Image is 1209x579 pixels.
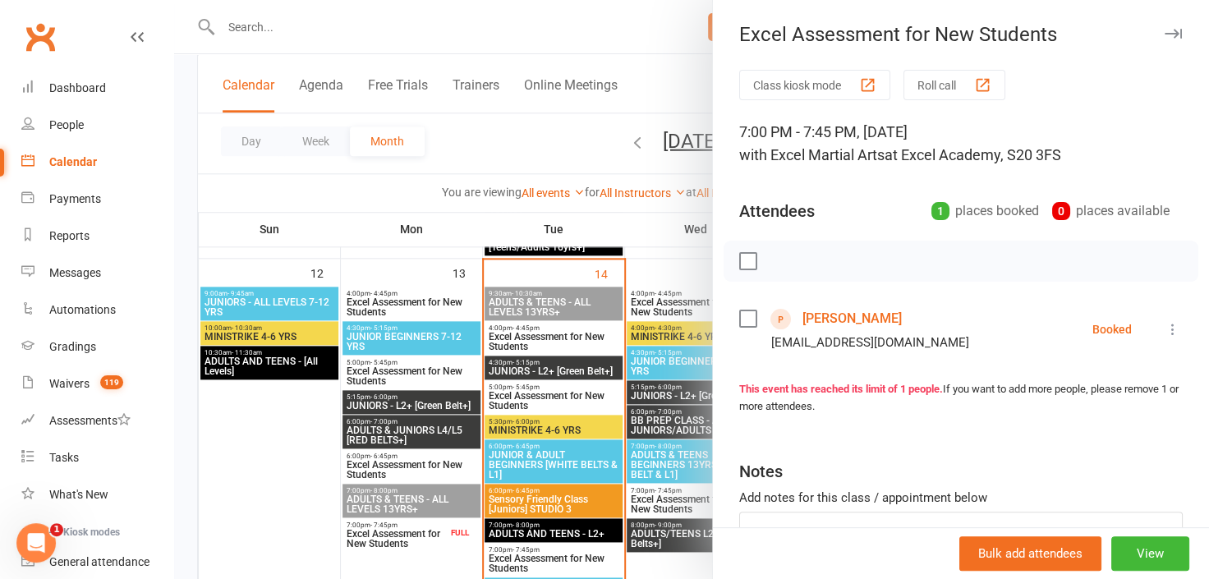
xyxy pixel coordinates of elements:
div: Attendees [739,200,815,223]
div: Calendar [49,155,97,168]
a: Messages [21,255,173,292]
div: 1 [931,202,949,220]
div: places booked [931,200,1039,223]
div: Notes [739,460,783,483]
div: Waivers [49,377,90,390]
div: Excel Assessment for New Students [713,23,1209,46]
div: Add notes for this class / appointment below [739,488,1183,508]
span: 119 [100,375,123,389]
div: Automations [49,303,116,316]
div: Tasks [49,451,79,464]
a: Calendar [21,144,173,181]
a: Assessments [21,402,173,439]
div: If you want to add more people, please remove 1 or more attendees. [739,381,1183,416]
div: 0 [1052,202,1070,220]
a: [PERSON_NAME] [802,306,902,332]
div: 7:00 PM - 7:45 PM, [DATE] [739,121,1183,167]
div: Gradings [49,340,96,353]
a: Tasks [21,439,173,476]
a: Dashboard [21,70,173,107]
button: Bulk add attendees [959,536,1101,571]
div: [EMAIL_ADDRESS][DOMAIN_NAME] [771,332,969,353]
div: People [49,118,84,131]
a: Automations [21,292,173,329]
iframe: Intercom live chat [16,523,56,563]
a: Clubworx [20,16,61,57]
button: View [1111,536,1189,571]
a: Payments [21,181,173,218]
div: places available [1052,200,1170,223]
div: Reports [49,229,90,242]
strong: This event has reached its limit of 1 people. [739,383,943,395]
div: Messages [49,266,101,279]
div: General attendance [49,555,149,568]
a: People [21,107,173,144]
button: Class kiosk mode [739,70,890,100]
div: Dashboard [49,81,106,94]
span: at Excel Academy, S20 3FS [885,146,1061,163]
div: Assessments [49,414,131,427]
a: Reports [21,218,173,255]
span: with Excel Martial Arts [739,146,885,163]
div: Payments [49,192,101,205]
span: 1 [50,523,63,536]
a: Waivers 119 [21,365,173,402]
a: What's New [21,476,173,513]
a: Gradings [21,329,173,365]
div: Booked [1092,324,1132,335]
button: Roll call [903,70,1005,100]
div: What's New [49,488,108,501]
